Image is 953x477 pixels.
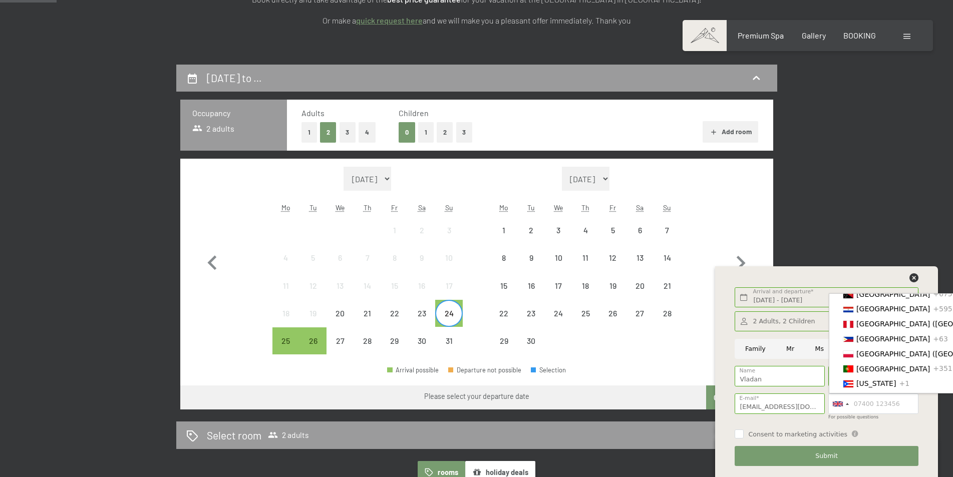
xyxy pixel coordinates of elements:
div: Departure not possible [626,300,654,327]
div: 4 [573,226,598,251]
div: 20 [328,309,353,334]
div: Departure not possible [654,300,681,327]
div: Mon Aug 11 2025 [272,272,299,299]
div: Mon Aug 04 2025 [272,244,299,271]
div: Mon Sep 15 2025 [490,272,517,299]
div: Departure not possible [490,327,517,354]
div: Wed Sep 17 2025 [545,272,572,299]
div: 28 [355,337,380,362]
div: Mon Aug 18 2025 [272,300,299,327]
div: Departure not possible [354,327,381,354]
div: Departure not possible [408,244,435,271]
div: Sun Aug 24 2025 [435,300,462,327]
div: Sat Sep 06 2025 [626,217,654,244]
span: [US_STATE] [856,379,896,387]
span: Adults [301,108,325,118]
div: Sat Aug 23 2025 [408,300,435,327]
div: 6 [627,226,653,251]
abbr: Wednesday [336,203,345,212]
div: Departure not possible [572,272,599,299]
span: Children [399,108,429,118]
div: Wed Aug 13 2025 [327,272,354,299]
div: Selection [531,367,566,373]
span: [GEOGRAPHIC_DATA] [856,365,930,373]
div: Departure not possible [490,272,517,299]
div: Departure not possible [545,217,572,244]
div: 3 [436,226,461,251]
div: Fri Sep 19 2025 [599,272,626,299]
span: Submit [815,451,838,460]
div: Fri Aug 08 2025 [381,244,408,271]
span: +63 [933,335,948,343]
div: 25 [573,309,598,334]
div: 22 [382,309,407,334]
a: Premium Spa [738,31,784,40]
div: Tue Sep 02 2025 [518,217,545,244]
div: Departure not possible [381,217,408,244]
abbr: Sunday [445,203,453,212]
div: Departure not possible [408,327,435,354]
button: 4 [359,122,376,143]
div: 27 [328,337,353,362]
div: Departure not possible [381,300,408,327]
div: 14 [655,254,680,279]
button: Submit [735,446,918,466]
div: Departure not possible [654,217,681,244]
div: Sat Aug 30 2025 [408,327,435,354]
span: BOOKING [843,31,876,40]
div: 8 [491,254,516,279]
div: Wed Sep 10 2025 [545,244,572,271]
div: Departure not possible [599,217,626,244]
div: 30 [409,337,434,362]
span: 2 adults [268,430,309,440]
div: Departure not possible [299,244,327,271]
abbr: Monday [499,203,508,212]
div: Departure not possible [518,300,545,327]
div: 19 [300,309,326,334]
span: Consent to marketing activities [748,430,847,439]
button: 3 [340,122,356,143]
div: Fri Aug 22 2025 [381,300,408,327]
div: Departure not possible [545,300,572,327]
div: 2 [519,226,544,251]
div: Departure not possible [327,272,354,299]
div: Sat Aug 02 2025 [408,217,435,244]
div: 21 [655,282,680,307]
abbr: Friday [391,203,398,212]
div: Departure possible [272,327,299,354]
div: Tue Aug 19 2025 [299,300,327,327]
div: 29 [382,337,407,362]
div: Departure not possible [354,244,381,271]
div: Departure not possible [408,217,435,244]
abbr: Tuesday [527,203,535,212]
div: Fri Sep 26 2025 [599,300,626,327]
div: Thu Sep 18 2025 [572,272,599,299]
div: Fri Aug 15 2025 [381,272,408,299]
div: 20 [627,282,653,307]
div: Thu Sep 04 2025 [572,217,599,244]
div: Thu Sep 25 2025 [572,300,599,327]
div: Thu Aug 21 2025 [354,300,381,327]
div: Wed Sep 24 2025 [545,300,572,327]
div: Sun Aug 17 2025 [435,272,462,299]
div: Departure possible [435,300,462,327]
div: Departure not possible [599,272,626,299]
div: 26 [600,309,625,334]
div: Departure not possible [490,300,517,327]
div: Departure not possible [354,300,381,327]
abbr: Monday [281,203,290,212]
div: Mon Sep 29 2025 [490,327,517,354]
div: Mon Sep 22 2025 [490,300,517,327]
div: Departure not possible [545,244,572,271]
div: Tue Sep 09 2025 [518,244,545,271]
div: Departure not possible [518,244,545,271]
div: Mon Sep 08 2025 [490,244,517,271]
div: Tue Sep 23 2025 [518,300,545,327]
div: Wed Aug 27 2025 [327,327,354,354]
div: Departure not possible [518,327,545,354]
abbr: Saturday [636,203,644,212]
div: 11 [273,282,298,307]
div: Departure not possible [599,300,626,327]
button: 3 [456,122,473,143]
abbr: Wednesday [554,203,563,212]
